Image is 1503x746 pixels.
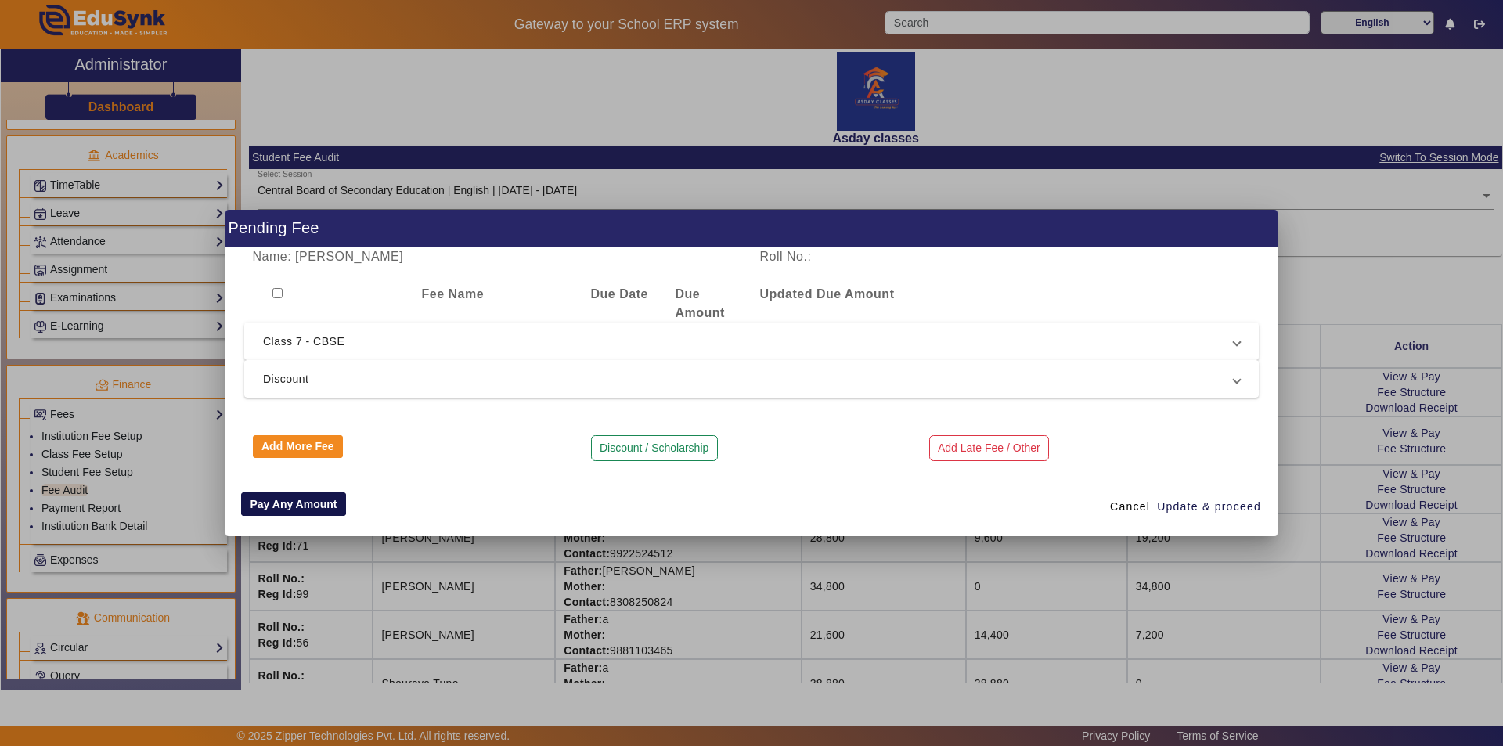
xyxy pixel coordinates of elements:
[422,287,485,301] b: Fee Name
[263,332,1234,351] span: Class 7 - CBSE
[244,247,751,266] div: Name: [PERSON_NAME]
[263,369,1234,388] span: Discount
[751,247,1005,266] div: Roll No.:
[676,287,725,319] b: Due Amount
[929,435,1050,462] button: Add Late Fee / Other
[1104,492,1156,521] button: Cancel
[591,435,718,462] button: Discount / Scholarship
[244,323,1259,360] mat-expansion-panel-header: Class 7 - CBSE
[253,435,344,459] button: Add More Fee
[241,492,346,516] button: Pay Any Amount
[760,287,895,301] b: Updated Due Amount
[1110,499,1150,515] span: Cancel
[244,360,1259,398] mat-expansion-panel-header: Discount
[225,210,1278,247] h1: Pending Fee
[591,287,648,301] b: Due Date
[1157,499,1261,515] span: Update & proceed
[1156,492,1262,521] button: Update & proceed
